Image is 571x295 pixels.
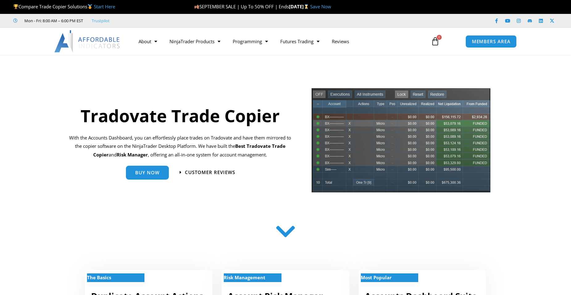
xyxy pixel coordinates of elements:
[185,170,235,175] span: Customer Reviews
[194,3,289,10] span: SEPTEMBER SALE | Up To 50% OFF | Ends
[87,274,111,280] strong: The Basics
[54,30,121,52] img: LogoAI | Affordable Indicators – NinjaTrader
[126,166,169,180] a: Buy Now
[194,4,199,9] img: 🍂
[274,34,326,48] a: Futures Trading
[224,274,265,280] strong: Risk Management
[326,34,355,48] a: Reviews
[88,4,92,9] img: 🥇
[94,3,115,10] a: Start Here
[13,3,115,10] span: Compare Trade Copier Solutions
[68,134,292,160] p: With the Accounts Dashboard, you can effortlessly place trades on Tradovate and have them mirrore...
[132,34,424,48] nav: Menu
[422,32,449,50] a: 0
[437,35,442,40] span: 0
[311,87,491,197] img: tradecopier | Affordable Indicators – NinjaTrader
[135,170,160,175] span: Buy Now
[465,35,517,48] a: MEMBERS AREA
[310,3,331,10] a: Save Now
[23,17,83,24] span: Mon - Fri: 8:00 AM – 6:00 PM EST
[14,4,18,9] img: 🏆
[180,170,235,175] a: Customer Reviews
[227,34,274,48] a: Programming
[304,4,309,9] img: ⌛
[132,34,163,48] a: About
[68,104,292,127] h1: Tradovate Trade Copier
[92,17,110,24] a: Trustpilot
[289,3,310,10] strong: [DATE]
[117,152,148,158] strong: Risk Manager
[472,39,511,44] span: MEMBERS AREA
[163,34,227,48] a: NinjaTrader Products
[361,274,392,280] strong: Most Popular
